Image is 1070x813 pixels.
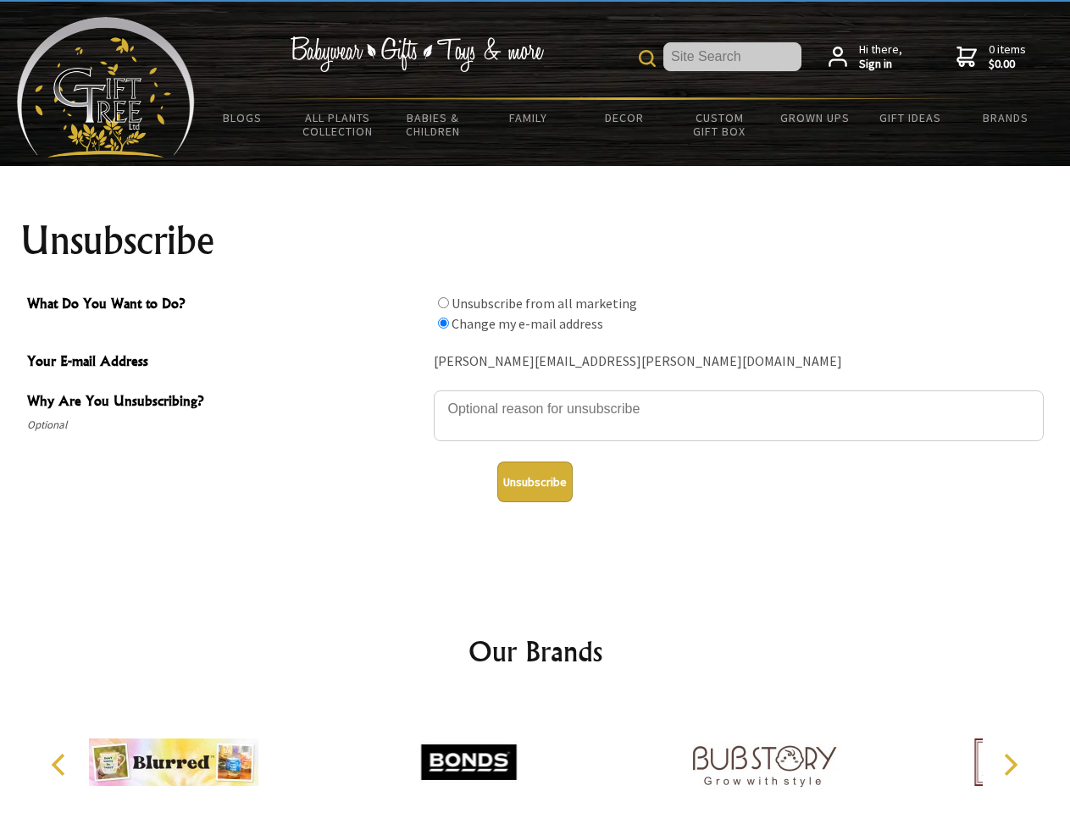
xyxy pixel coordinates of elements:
[27,351,425,375] span: Your E-mail Address
[434,390,1044,441] textarea: Why Are You Unsubscribing?
[20,220,1051,261] h1: Unsubscribe
[958,100,1054,135] a: Brands
[452,315,603,332] label: Change my e-mail address
[481,100,577,135] a: Family
[639,50,656,67] img: product search
[452,295,637,312] label: Unsubscribe from all marketing
[34,631,1037,672] h2: Our Brands
[17,17,195,158] img: Babyware - Gifts - Toys and more...
[434,349,1044,375] div: [PERSON_NAME][EMAIL_ADDRESS][PERSON_NAME][DOMAIN_NAME]
[663,42,801,71] input: Site Search
[385,100,481,149] a: Babies & Children
[859,42,902,72] span: Hi there,
[290,36,544,72] img: Babywear - Gifts - Toys & more
[291,100,386,149] a: All Plants Collection
[672,100,768,149] a: Custom Gift Box
[767,100,862,135] a: Grown Ups
[991,746,1028,783] button: Next
[27,415,425,435] span: Optional
[195,100,291,135] a: BLOGS
[576,100,672,135] a: Decor
[829,42,902,72] a: Hi there,Sign in
[956,42,1026,72] a: 0 items$0.00
[862,100,958,135] a: Gift Ideas
[27,293,425,318] span: What Do You Want to Do?
[859,57,902,72] strong: Sign in
[438,318,449,329] input: What Do You Want to Do?
[27,390,425,415] span: Why Are You Unsubscribing?
[497,462,573,502] button: Unsubscribe
[42,746,80,783] button: Previous
[989,57,1026,72] strong: $0.00
[989,41,1026,72] span: 0 items
[438,297,449,308] input: What Do You Want to Do?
